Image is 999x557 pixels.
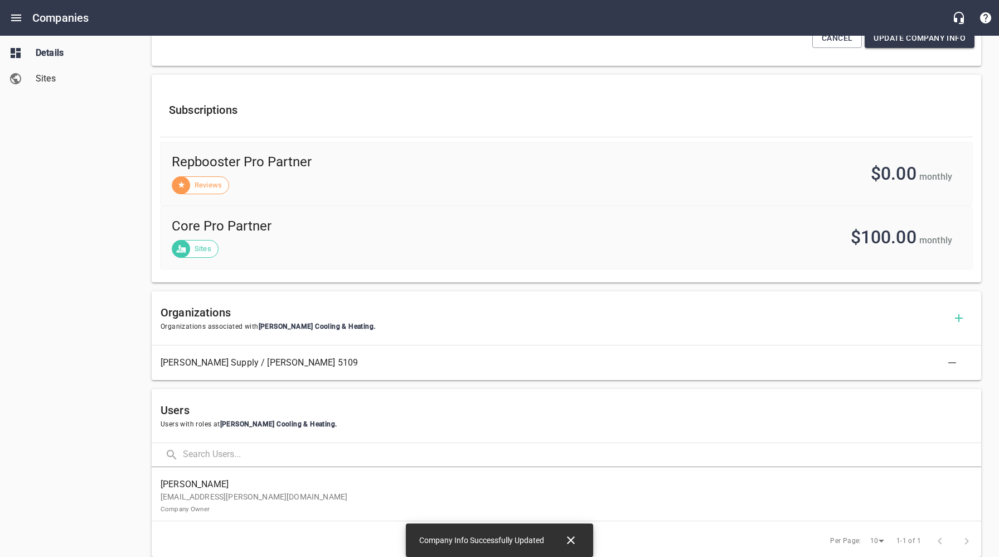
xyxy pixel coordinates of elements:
[161,478,963,491] span: [PERSON_NAME]
[172,176,229,194] div: Reviews
[939,349,966,376] button: Delete Association
[188,180,229,191] span: Reviews
[896,536,921,547] span: 1-1 of 1
[161,491,963,515] p: [EMAIL_ADDRESS][PERSON_NAME][DOMAIN_NAME]
[3,4,30,31] button: Open drawer
[169,101,964,119] h6: Subscriptions
[822,31,852,45] span: Cancel
[172,240,219,258] div: Sites
[161,505,210,513] small: Company Owner
[874,31,966,45] span: Update Company Info
[161,321,945,333] span: Organizations associated with
[419,536,544,545] span: Company Info Successfully Updated
[919,235,952,246] span: monthly
[945,4,972,31] button: Live Chat
[919,171,952,182] span: monthly
[259,323,376,330] span: [PERSON_NAME] Cooling & Heating .
[172,218,552,236] span: Core Pro Partner
[871,163,916,184] span: $0.00
[557,527,584,554] button: Close
[36,72,120,85] span: Sites
[36,46,120,60] span: Details
[851,227,916,248] span: $100.00
[972,4,999,31] button: Support Portal
[161,356,954,369] span: [PERSON_NAME] Supply / [PERSON_NAME] 5109
[161,401,972,419] h6: Users
[152,472,981,521] a: [PERSON_NAME][EMAIL_ADDRESS][PERSON_NAME][DOMAIN_NAME]Company Owner
[945,305,972,332] button: Add Organization
[830,536,861,547] span: Per Page:
[183,443,981,467] input: Search Users...
[220,420,337,428] span: [PERSON_NAME] Cooling & Heating .
[188,243,218,255] span: Sites
[865,28,974,49] button: Update Company Info
[161,419,972,430] span: Users with roles at
[172,153,583,171] span: Repbooster Pro Partner
[812,28,862,49] button: Cancel
[32,9,89,27] h6: Companies
[866,534,888,549] div: 10
[161,304,945,321] h6: Organizations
